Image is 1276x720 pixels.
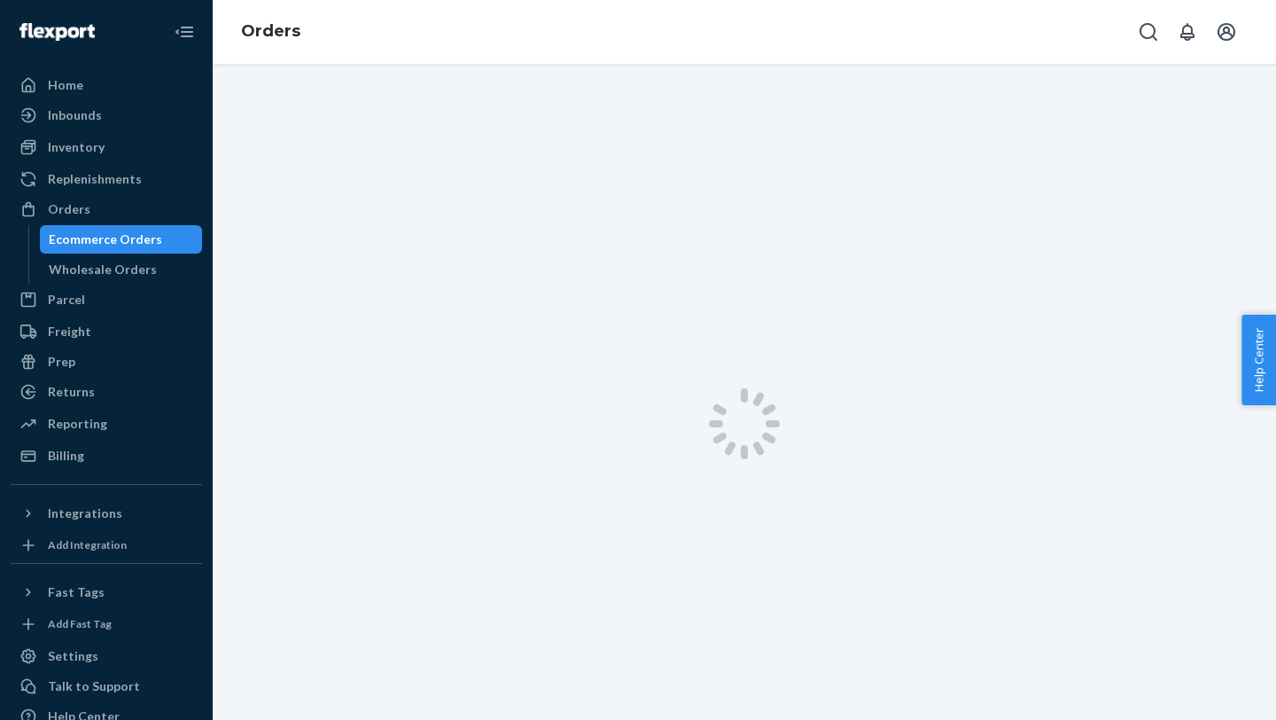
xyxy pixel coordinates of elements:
a: Wholesale Orders [40,255,203,284]
div: Home [48,76,83,94]
button: Open notifications [1170,14,1205,50]
a: Replenishments [11,165,202,193]
div: Returns [48,383,95,401]
img: Flexport logo [19,23,95,41]
div: Wholesale Orders [49,261,157,278]
ol: breadcrumbs [227,6,315,58]
button: Open Search Box [1131,14,1166,50]
button: Close Navigation [167,14,202,50]
a: Inbounds [11,101,202,129]
button: Help Center [1241,315,1276,405]
button: Fast Tags [11,578,202,607]
a: Returns [11,378,202,406]
div: Inventory [48,138,105,156]
a: Reporting [11,410,202,438]
a: Parcel [11,286,202,314]
a: Add Integration [11,535,202,556]
div: Fast Tags [48,583,105,601]
a: Ecommerce Orders [40,225,203,254]
div: Settings [48,647,98,665]
a: Inventory [11,133,202,161]
a: Freight [11,317,202,346]
div: Prep [48,353,75,371]
a: Prep [11,348,202,376]
a: Billing [11,442,202,470]
button: Integrations [11,499,202,528]
div: Freight [48,323,91,340]
a: Orders [241,21,300,41]
div: Talk to Support [48,677,140,695]
button: Talk to Support [11,672,202,700]
div: Inbounds [48,106,102,124]
button: Open account menu [1209,14,1244,50]
div: Orders [48,200,90,218]
div: Add Fast Tag [48,616,112,631]
a: Home [11,71,202,99]
div: Integrations [48,505,122,522]
div: Billing [48,447,84,465]
div: Replenishments [48,170,142,188]
a: Add Fast Tag [11,614,202,635]
div: Parcel [48,291,85,309]
div: Reporting [48,415,107,433]
div: Add Integration [48,537,127,552]
a: Orders [11,195,202,223]
a: Settings [11,642,202,670]
div: Ecommerce Orders [49,231,162,248]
